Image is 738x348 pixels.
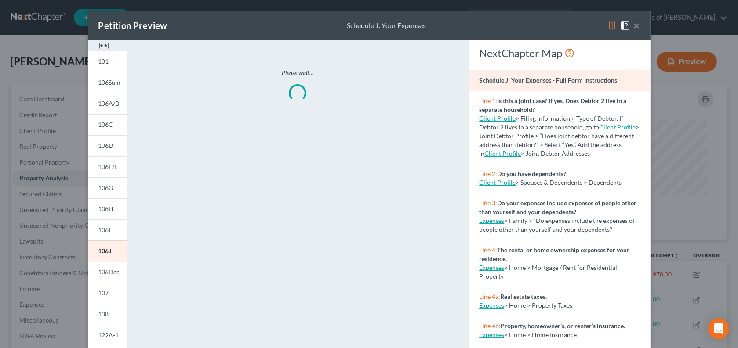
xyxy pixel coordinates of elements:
[479,293,500,300] span: Line 4a:
[98,163,118,170] span: 106E/F
[88,325,127,346] a: 122A-1
[98,40,109,51] img: expand-e0f6d898513216a626fdd78e52531dac95497ffd26381d4c15ee2fc46db09dca.svg
[98,247,112,255] span: 106J
[479,199,636,215] strong: Do your expenses include expenses of people other than yourself and your dependents?
[479,97,626,113] strong: Is this a joint case? If yes, Does Debtor 2 live in a separate household?
[479,217,504,224] a: Expenses
[88,219,127,240] a: 106I
[479,264,504,271] a: Expenses
[88,262,127,283] a: 106Dec
[634,20,640,31] button: ×
[479,170,497,177] span: Line 2:
[98,57,109,65] span: 101
[98,19,167,32] div: Petition Preview
[479,115,516,122] a: Client Profile
[98,268,120,276] span: 106Dec
[479,123,639,157] span: > Joint Debtor Profile > “Does joint debtor have a different address than debtor?” > Select “Yes”...
[484,150,590,157] span: > Joint Debtor Addresses
[708,318,729,339] div: Open Intercom Messenger
[479,76,617,84] strong: Schedule J: Your Expenses - Full Form Instructions
[516,179,622,186] span: > Spouses & Dependents > Dependents
[88,51,127,72] a: 101
[88,240,127,262] a: 106J
[98,205,114,212] span: 106H
[98,226,111,233] span: 106I
[479,322,501,330] span: Line 4b:
[479,46,640,60] div: NextChapter Map
[88,283,127,304] a: 107
[479,331,504,338] a: Expenses
[164,68,432,77] p: Please wait...
[88,135,127,156] a: 106D
[504,331,577,338] span: > Home > Home Insurance
[479,115,623,131] span: > Filing Information > Type of Debtor. If Debtor 2 lives in a separate household, go to
[479,264,617,280] span: > Home > Mortgage / Rent for Residential Property
[88,156,127,177] a: 106E/F
[88,114,127,135] a: 106C
[88,177,127,198] a: 106G
[98,310,109,318] span: 108
[88,304,127,325] a: 108
[98,121,113,128] span: 106C
[98,79,121,86] span: 106Sum
[98,142,114,149] span: 106D
[98,100,120,107] span: 106A/B
[88,93,127,114] a: 106A/B
[599,123,636,131] a: Client Profile
[606,20,616,31] img: map-eea8200ae884c6f1103ae1953ef3d486a96c86aabb227e865a55264e3737af1f.svg
[479,97,497,104] span: Line 1:
[479,246,629,262] strong: The rental or home ownership expenses for your residence.
[479,217,635,233] span: > Family > “Do expenses include the expenses of people other than yourself and your dependents?
[479,179,516,186] a: Client Profile
[500,293,547,300] strong: Real estate taxes.
[88,198,127,219] a: 106H
[98,289,109,297] span: 107
[484,150,521,157] a: Client Profile
[479,199,497,207] span: Line 3:
[501,322,625,330] strong: Property, homeowner’s, or renter’s insurance.
[347,21,426,31] div: Schedule J: Your Expenses
[98,331,119,339] span: 122A-1
[479,301,504,309] a: Expenses
[497,170,566,177] strong: Do you have dependents?
[88,72,127,93] a: 106Sum
[98,184,113,191] span: 106G
[479,246,497,254] span: Line 4:
[504,301,572,309] span: > Home > Property Taxes
[620,20,630,31] img: help-close-5ba153eb36485ed6c1ea00a893f15db1cb9b99d6cae46e1a8edb6c62d00a1a76.svg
